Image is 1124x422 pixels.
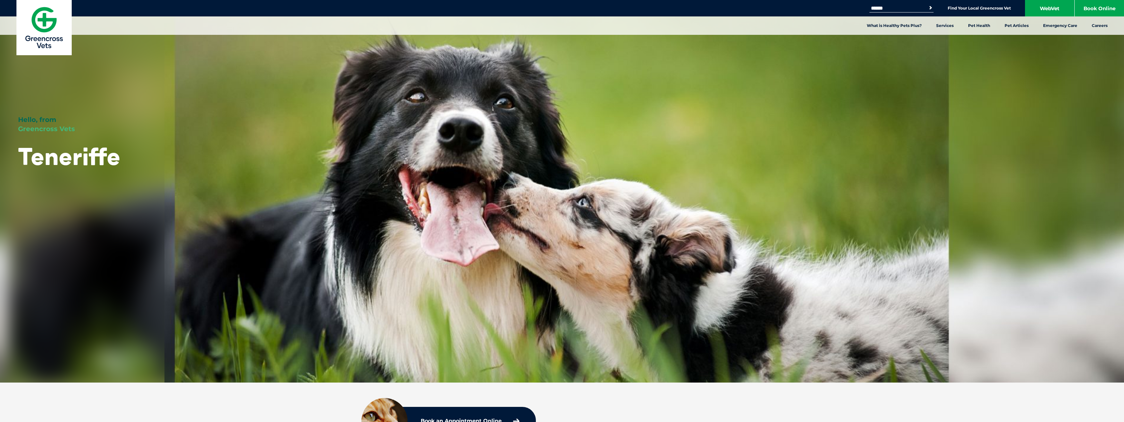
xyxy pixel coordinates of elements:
a: Find Your Local Greencross Vet [948,6,1011,11]
h1: Teneriffe [18,143,120,169]
span: Hello, from [18,116,56,124]
a: Emergency Care [1036,16,1085,35]
a: Pet Health [961,16,997,35]
a: Services [929,16,961,35]
button: Search [927,5,934,11]
a: What is Healthy Pets Plus? [860,16,929,35]
a: Careers [1085,16,1115,35]
a: Pet Articles [997,16,1036,35]
span: Greencross Vets [18,125,75,133]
